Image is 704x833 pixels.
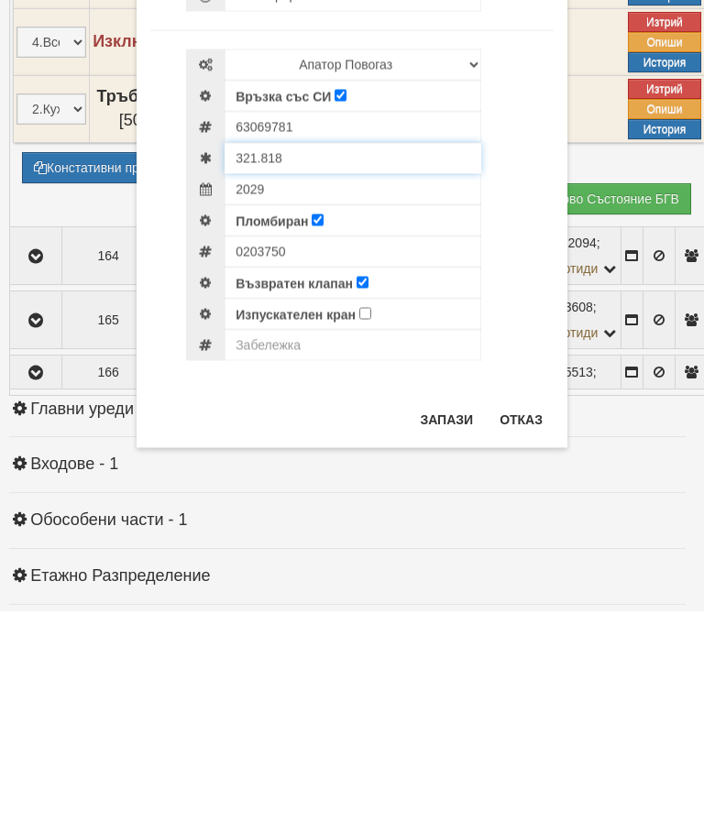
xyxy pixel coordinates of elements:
[236,209,311,224] span: Регистриран
[357,498,368,510] input: Възвратен клапан
[335,311,346,323] input: Връзка със СИ
[150,168,402,202] span: Редакция на устройство
[236,527,356,545] label: Изпускателен кран
[225,551,481,582] input: Забележка
[312,435,324,447] input: Пломбиран
[236,496,353,514] label: Възвратен клапан
[236,309,331,327] label: Връзка със СИ
[409,626,484,655] button: Запази
[225,333,481,364] input: Сериен номер
[225,457,481,488] input: Номер на Холендрова гайка
[236,433,308,452] label: Пломбиран
[359,529,371,541] input: Изпускателен кран
[225,364,481,395] input: Текущо показание
[225,270,481,301] select: Марка и Модел
[225,395,481,426] input: Метрологична годност
[489,626,554,655] button: Отказ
